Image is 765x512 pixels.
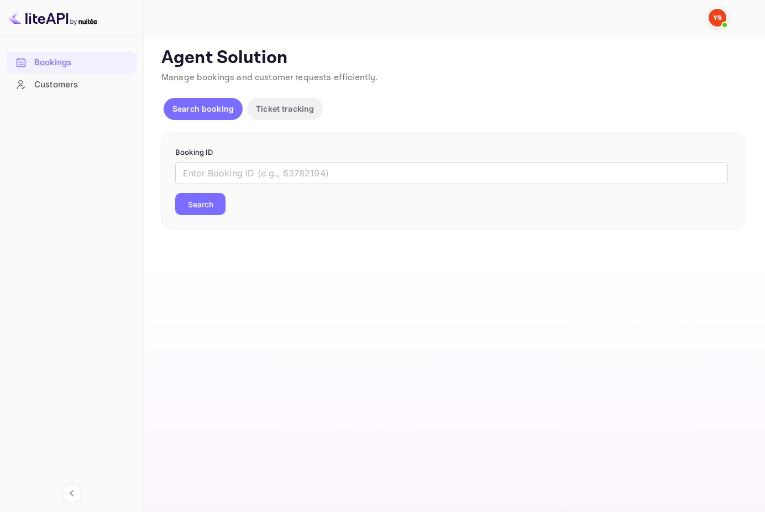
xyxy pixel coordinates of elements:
[161,72,378,83] span: Manage bookings and customer requests efficiently.
[256,103,314,114] p: Ticket tracking
[62,483,82,503] button: Collapse navigation
[7,52,137,74] div: Bookings
[175,162,728,184] input: Enter Booking ID (e.g., 63782194)
[34,79,131,91] div: Customers
[34,56,131,69] div: Bookings
[175,193,226,215] button: Search
[175,147,731,158] p: Booking ID
[172,103,234,114] p: Search booking
[7,74,137,96] div: Customers
[7,74,137,95] a: Customers
[7,52,137,72] a: Bookings
[161,47,745,69] p: Agent Solution
[9,9,97,27] img: LiteAPI logo
[709,9,726,27] img: Yandex Support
